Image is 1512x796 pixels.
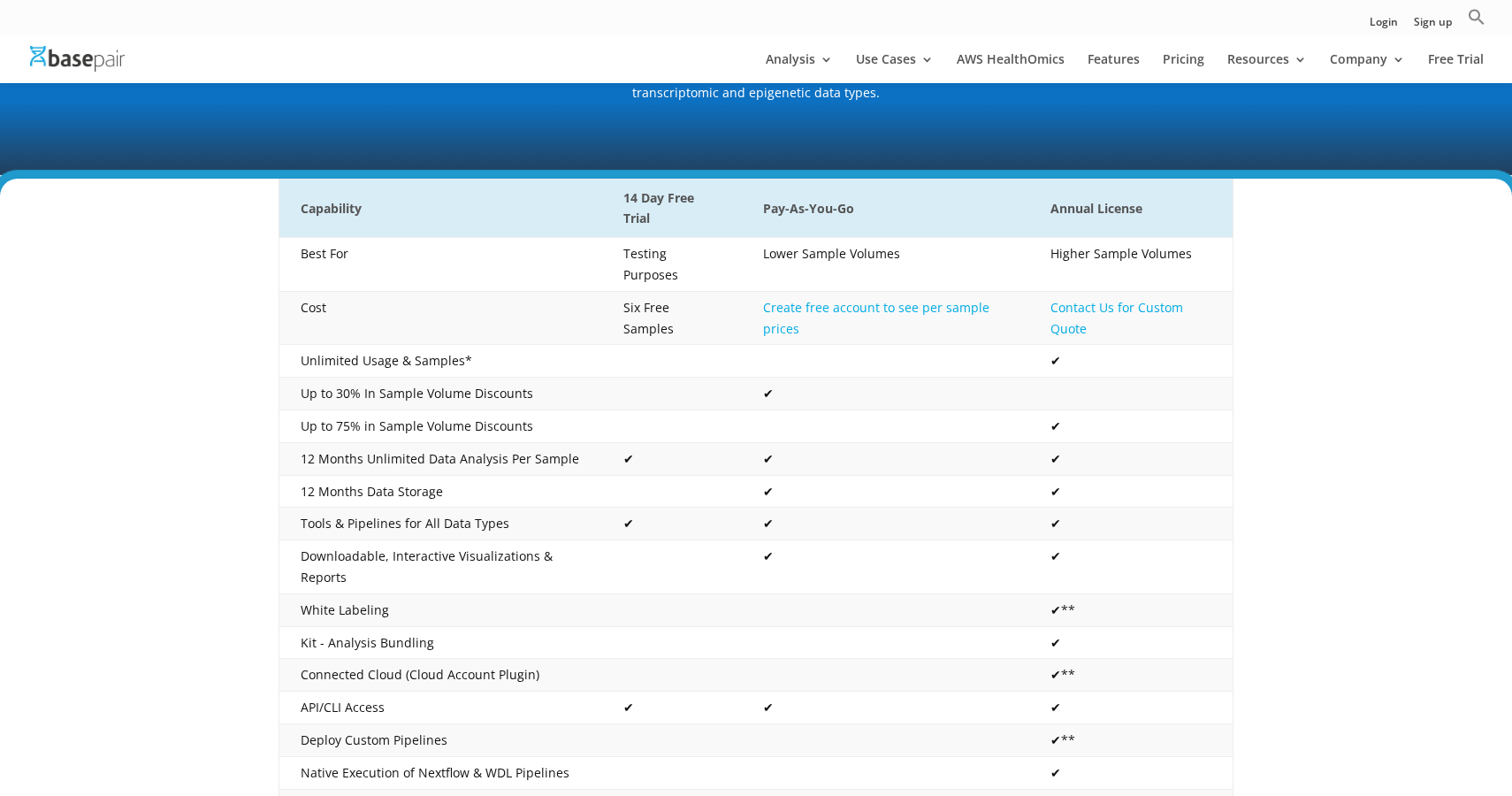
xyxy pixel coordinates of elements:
[279,345,603,378] td: Unlimited Usage & Samples*
[279,659,603,692] td: Connected Cloud (Cloud Account Plugin)
[1029,692,1233,724] td: ✔
[279,410,603,443] td: Up to 75% in Sample Volume Discounts
[279,291,603,345] td: Cost
[279,378,603,410] td: Up to 30% In Sample Volume Discounts
[1370,17,1398,35] a: Login
[1414,17,1452,35] a: Sign up
[1029,540,1233,594] td: ✔
[856,53,934,83] a: Use Cases
[742,540,1029,594] td: ✔
[1088,53,1140,83] a: Features
[602,442,742,475] td: ✔
[279,692,603,724] td: API/CLI Access
[1227,53,1307,83] a: Resources
[742,442,1029,475] td: ✔
[1428,53,1484,83] a: Free Trial
[279,442,603,475] td: 12 Months Unlimited Data Analysis Per Sample
[291,42,1222,101] span: Basepair’s pricing models are affordable and transparent. Both paid plans include unlimited users...
[1468,8,1485,26] svg: Search
[279,540,603,594] td: Downloadable, Interactive Visualizations & Reports
[279,724,603,757] td: Deploy Custom Pipelines
[602,692,742,724] td: ✔
[1029,626,1233,659] td: ✔
[602,508,742,540] td: ✔
[742,692,1029,724] td: ✔
[602,291,742,345] td: Six Free Samples
[1029,179,1233,238] th: Annual License
[1029,475,1233,508] td: ✔
[279,756,603,789] td: Native Execution of Nextflow & WDL Pipelines
[1330,53,1405,83] a: Company
[742,179,1029,238] th: Pay-As-You-Go
[1029,345,1233,378] td: ✔
[763,299,989,337] a: Create free account to see per sample prices
[742,378,1029,410] td: ✔
[1029,756,1233,789] td: ✔
[1424,708,1491,775] iframe: Drift Widget Chat Controller
[742,475,1029,508] td: ✔
[766,53,833,83] a: Analysis
[1468,8,1485,35] a: Search Icon Link
[957,53,1065,83] a: AWS HealthOmics
[1029,238,1233,292] td: Higher Sample Volumes
[1029,410,1233,443] td: ✔
[602,238,742,292] td: Testing Purposes
[742,238,1029,292] td: Lower Sample Volumes
[1029,442,1233,475] td: ✔
[279,626,603,659] td: Kit - Analysis Bundling
[742,508,1029,540] td: ✔
[279,238,603,292] td: Best For
[279,179,603,238] th: Capability
[279,593,603,626] td: White Labeling
[1029,508,1233,540] td: ✔
[1163,53,1204,83] a: Pricing
[1050,299,1183,337] a: Contact Us for Custom Quote
[279,475,603,508] td: 12 Months Data Storage
[602,179,742,238] th: 14 Day Free Trial
[30,46,125,72] img: Basepair
[279,508,603,540] td: Tools & Pipelines for All Data Types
